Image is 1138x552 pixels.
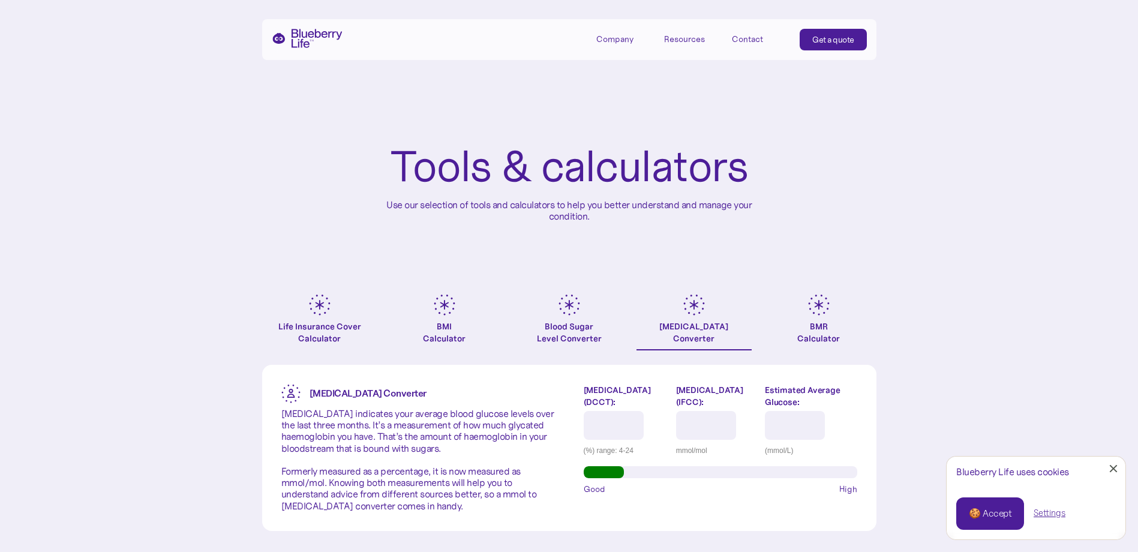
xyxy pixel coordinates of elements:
div: Company [596,34,633,44]
label: [MEDICAL_DATA] (DCCT): [584,384,667,408]
div: Life Insurance Cover Calculator [262,320,377,344]
div: Resources [664,29,718,49]
div: (%) range: 4-24 [584,445,667,457]
h1: Tools & calculators [390,144,748,190]
p: [MEDICAL_DATA] indicates your average blood glucose levels over the last three months. It’s a mea... [281,408,555,512]
div: BMI Calculator [423,320,466,344]
a: Settings [1034,507,1065,520]
div: Contact [732,34,763,44]
div: mmol/mol [676,445,756,457]
label: [MEDICAL_DATA] (IFCC): [676,384,756,408]
div: Blood Sugar Level Converter [537,320,602,344]
a: 🍪 Accept [956,497,1024,530]
a: Close Cookie Popup [1101,457,1125,481]
label: Estimated Average Glucose: [765,384,857,408]
div: 🍪 Accept [969,507,1011,520]
div: Resources [664,34,705,44]
div: Get a quote [812,34,854,46]
a: Life Insurance Cover Calculator [262,294,377,350]
span: High [839,483,857,495]
strong: [MEDICAL_DATA] Converter [310,387,427,399]
a: Get a quote [800,29,867,50]
a: [MEDICAL_DATA]Converter [636,294,752,350]
a: BMICalculator [387,294,502,350]
span: Good [584,483,605,495]
div: Blueberry Life uses cookies [956,466,1116,478]
div: [MEDICAL_DATA] Converter [659,320,728,344]
a: Contact [732,29,786,49]
a: BMRCalculator [761,294,876,350]
a: home [272,29,343,48]
p: Use our selection of tools and calculators to help you better understand and manage your condition. [377,199,761,222]
div: (mmol/L) [765,445,857,457]
div: BMR Calculator [797,320,840,344]
div: Company [596,29,650,49]
a: Blood SugarLevel Converter [512,294,627,350]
